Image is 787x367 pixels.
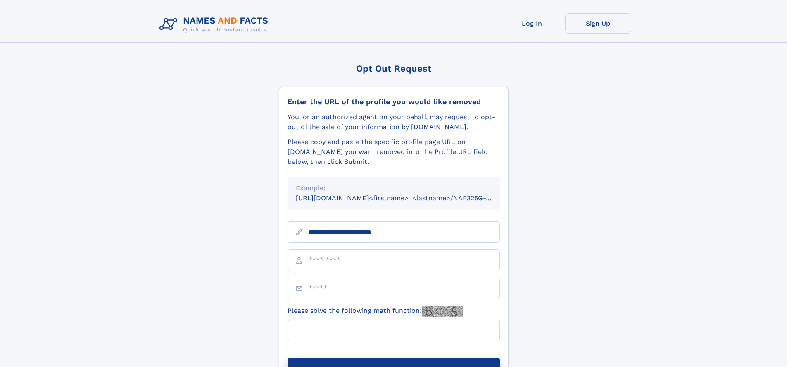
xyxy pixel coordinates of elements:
a: Log In [499,13,565,34]
div: Opt Out Request [279,63,509,74]
label: Please solve the following math function: [288,306,463,317]
a: Sign Up [565,13,631,34]
div: You, or an authorized agent on your behalf, may request to opt-out of the sale of your informatio... [288,112,500,132]
small: [URL][DOMAIN_NAME]<firstname>_<lastname>/NAF325G-xxxxxxxx [296,194,516,202]
div: Enter the URL of the profile you would like removed [288,97,500,106]
img: Logo Names and Facts [156,13,275,36]
div: Example: [296,183,492,193]
div: Please copy and paste the specific profile page URL on [DOMAIN_NAME] you want removed into the Pr... [288,137,500,167]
